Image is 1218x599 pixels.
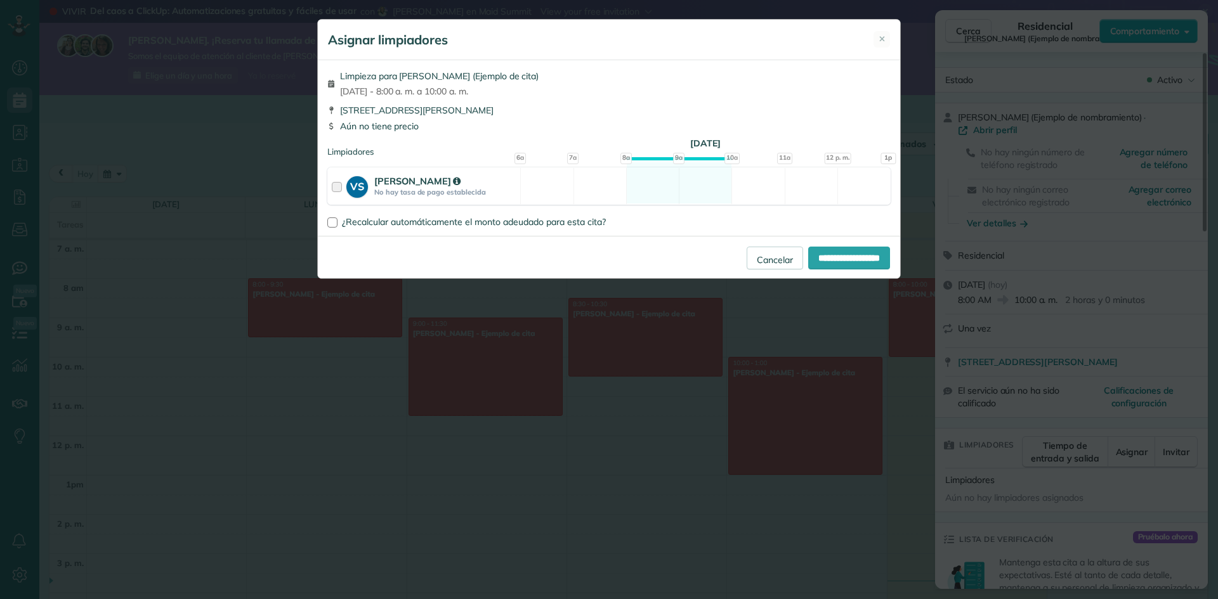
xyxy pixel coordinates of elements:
font: Asignar limpiadores [328,32,448,48]
font: [PERSON_NAME] [374,175,451,187]
font: No hay tasa de pago establecida [374,188,486,196]
font: Limpiadores [327,146,374,157]
a: Cancelar [747,247,803,269]
font: ¿Recalcular automáticamente el monto adeudado para esta cita? [342,216,606,228]
font: Limpieza para [PERSON_NAME] (Ejemplo de cita) [340,70,539,82]
font: ✕ [879,34,886,44]
font: Cancelar [757,254,793,265]
font: [STREET_ADDRESS][PERSON_NAME] [340,105,494,116]
font: Aún no tiene precio [340,120,419,132]
font: [DATE] - 8:00 a. m. a 10:00 a. m. [340,86,468,97]
font: VS [350,180,364,193]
